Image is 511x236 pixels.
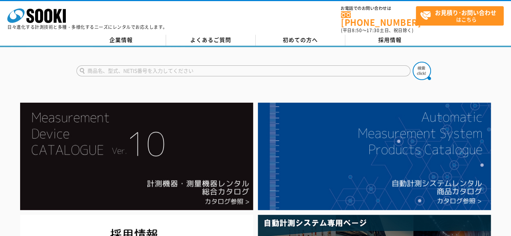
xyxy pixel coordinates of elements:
[258,103,491,210] img: 自動計測システムカタログ
[256,35,345,46] a: 初めての方へ
[345,35,435,46] a: 採用情報
[341,11,416,26] a: [PHONE_NUMBER]
[76,65,410,76] input: 商品名、型式、NETIS番号を入力してください
[7,25,168,29] p: 日々進化する計測技術と多種・多様化するニーズにレンタルでお応えします。
[76,35,166,46] a: 企業情報
[352,27,362,34] span: 8:50
[166,35,256,46] a: よくあるご質問
[416,6,504,26] a: お見積り･お問い合わせはこちら
[420,7,503,25] span: はこちら
[435,8,496,17] strong: お見積り･お問い合わせ
[283,36,318,44] span: 初めての方へ
[341,27,413,34] span: (平日 ～ 土日、祝日除く)
[20,103,253,210] img: Catalog Ver10
[367,27,380,34] span: 17:30
[341,6,416,11] span: お電話でのお問い合わせは
[413,62,431,80] img: btn_search.png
